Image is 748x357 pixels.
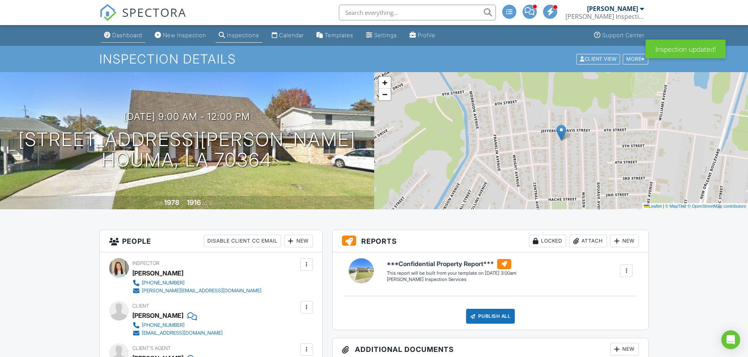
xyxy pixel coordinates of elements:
a: Templates [313,28,357,43]
div: [PERSON_NAME] [132,267,183,279]
a: Settings [363,28,400,43]
div: New [284,235,313,247]
div: New [610,343,639,355]
span: Client [132,303,149,309]
span: Inspector [132,260,159,266]
a: Inspections [216,28,262,43]
h3: [DATE] 9:00 am - 12:00 pm [124,111,250,122]
div: New Inspection [163,32,206,38]
a: SPECTORA [99,11,187,27]
div: 1978 [164,198,179,207]
div: Publish All [466,309,515,324]
div: New [610,235,639,247]
a: [PERSON_NAME][EMAIL_ADDRESS][DOMAIN_NAME] [132,287,262,295]
a: Support Center [591,28,647,43]
a: © OpenStreetMap contributors [688,204,746,208]
div: More [623,54,648,64]
div: 1916 [187,198,201,207]
div: Dashboard [112,32,142,38]
div: Support Center [602,32,644,38]
div: Calendar [279,32,304,38]
a: Client View [576,56,622,62]
div: [PERSON_NAME][EMAIL_ADDRESS][DOMAIN_NAME] [142,288,262,294]
span: SPECTORA [122,4,187,20]
a: Dashboard [101,28,145,43]
div: Inspections [227,32,259,38]
a: Zoom in [379,77,391,89]
span: + [382,78,387,87]
div: [EMAIL_ADDRESS][DOMAIN_NAME] [142,330,223,336]
a: Calendar [269,28,307,43]
a: [PHONE_NUMBER] [132,279,262,287]
span: sq. ft. [202,200,213,206]
a: [EMAIL_ADDRESS][DOMAIN_NAME] [132,329,223,337]
h1: Inspection Details [99,52,649,66]
input: Search everything... [339,5,496,20]
span: | [663,204,664,208]
a: Zoom out [379,89,391,100]
a: [PHONE_NUMBER] [132,321,223,329]
a: Company Profile [406,28,439,43]
a: Leaflet [644,204,662,208]
div: Locked [529,235,566,247]
div: Inspection updated! [646,40,726,58]
div: Settings [374,32,397,38]
div: [PERSON_NAME] Inspection Services [387,276,516,283]
div: Client View [576,54,620,64]
a: New Inspection [152,28,209,43]
div: [PERSON_NAME] [587,5,638,13]
div: Attach [569,235,607,247]
img: Marker [556,125,566,141]
div: Morrell Inspection Services, LLC [565,13,644,20]
div: This report will be built from your template on [DATE] 3:00am [387,270,516,276]
div: Disable Client CC Email [204,235,281,247]
h3: People [100,230,322,252]
div: Open Intercom Messenger [721,330,740,349]
div: Templates [325,32,353,38]
h6: ***Confidential Property Report*** [387,259,516,269]
div: [PHONE_NUMBER] [142,322,185,328]
span: Client's Agent [132,345,171,351]
span: − [382,89,387,99]
span: Built [154,200,163,206]
div: [PHONE_NUMBER] [142,280,185,286]
a: © MapTiler [665,204,686,208]
h1: [STREET_ADDRESS][PERSON_NAME] Houma, LA 70364 [18,129,356,171]
img: The Best Home Inspection Software - Spectora [99,4,117,21]
div: Profile [418,32,435,38]
h3: Reports [333,230,649,252]
div: [PERSON_NAME] [132,310,183,321]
